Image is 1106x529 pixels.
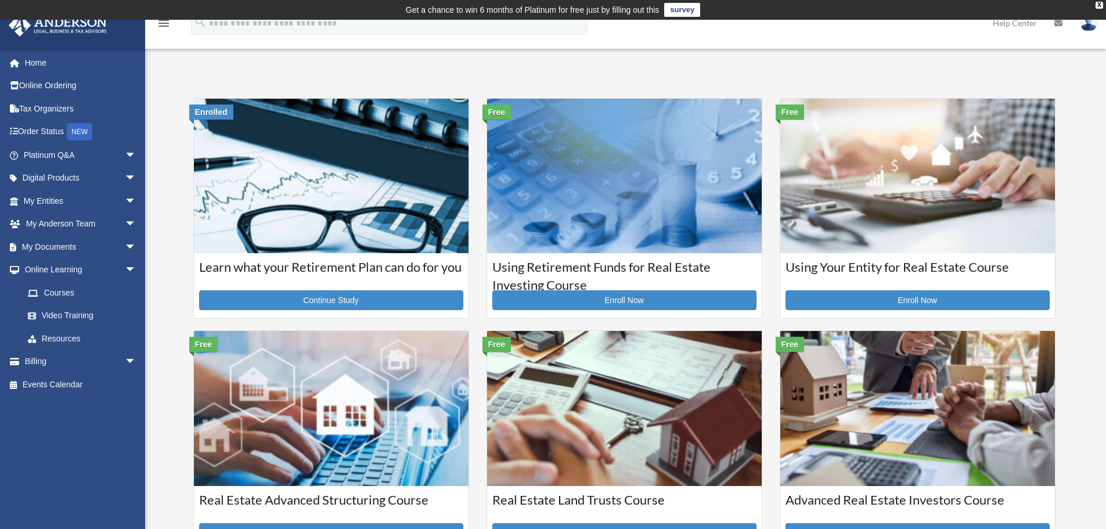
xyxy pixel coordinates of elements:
span: arrow_drop_down [125,143,148,167]
h3: Real Estate Land Trusts Course [492,491,756,520]
h3: Using Your Entity for Real Estate Course [786,258,1050,287]
div: NEW [67,123,92,141]
span: arrow_drop_down [125,213,148,236]
a: Online Ordering [8,74,154,98]
a: Home [8,51,154,74]
a: Online Learningarrow_drop_down [8,258,154,282]
a: Billingarrow_drop_down [8,350,154,373]
a: menu [157,20,171,30]
img: User Pic [1080,15,1097,31]
a: My Documentsarrow_drop_down [8,235,154,258]
a: My Anderson Teamarrow_drop_down [8,213,154,236]
h3: Real Estate Advanced Structuring Course [199,491,463,520]
a: Events Calendar [8,373,154,396]
a: My Entitiesarrow_drop_down [8,189,154,213]
a: Order StatusNEW [8,120,154,144]
div: Free [189,337,218,352]
a: Enroll Now [786,290,1050,310]
span: arrow_drop_down [125,189,148,213]
div: Enrolled [189,105,233,120]
span: arrow_drop_down [125,350,148,374]
div: Free [482,337,511,352]
a: Video Training [16,304,154,328]
div: Free [482,105,511,120]
h3: Learn what your Retirement Plan can do for you [199,258,463,287]
div: close [1096,2,1103,9]
div: Free [776,105,805,120]
img: Anderson Advisors Platinum Portal [5,14,110,37]
span: arrow_drop_down [125,167,148,190]
a: Continue Study [199,290,463,310]
a: Tax Organizers [8,97,154,120]
i: menu [157,16,171,30]
span: arrow_drop_down [125,258,148,282]
a: survey [664,3,700,17]
h3: Using Retirement Funds for Real Estate Investing Course [492,258,756,287]
i: search [194,16,207,28]
a: Enroll Now [492,290,756,310]
a: Platinum Q&Aarrow_drop_down [8,143,154,167]
a: Resources [16,327,154,350]
span: arrow_drop_down [125,235,148,259]
div: Get a chance to win 6 months of Platinum for free just by filling out this [406,3,660,17]
h3: Advanced Real Estate Investors Course [786,491,1050,520]
a: Courses [16,281,148,304]
div: Free [776,337,805,352]
a: Digital Productsarrow_drop_down [8,167,154,190]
